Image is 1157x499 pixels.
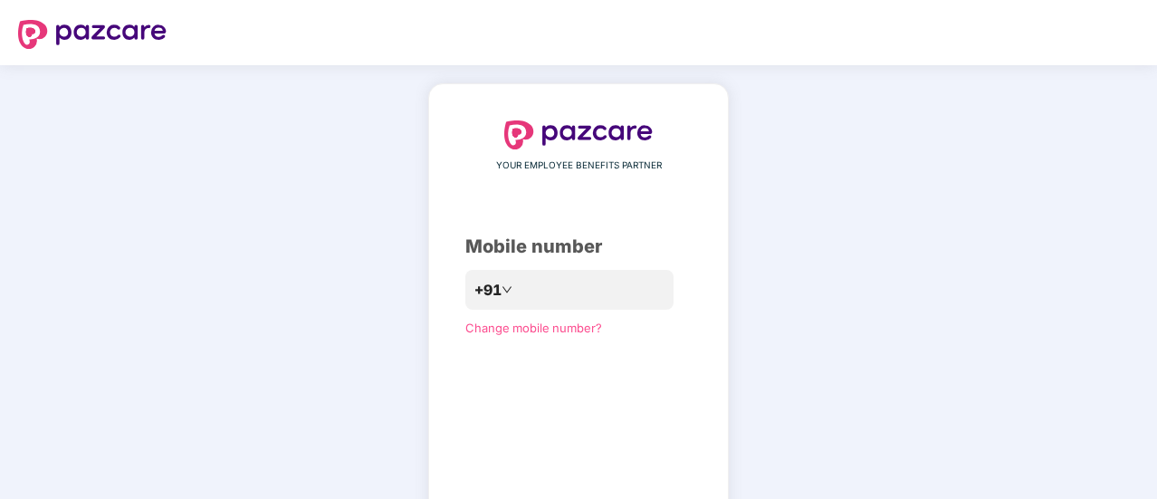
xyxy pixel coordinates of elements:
[504,120,653,149] img: logo
[18,20,167,49] img: logo
[465,321,602,335] a: Change mobile number?
[465,233,692,261] div: Mobile number
[496,158,662,173] span: YOUR EMPLOYEE BENEFITS PARTNER
[474,279,502,302] span: +91
[502,284,512,295] span: down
